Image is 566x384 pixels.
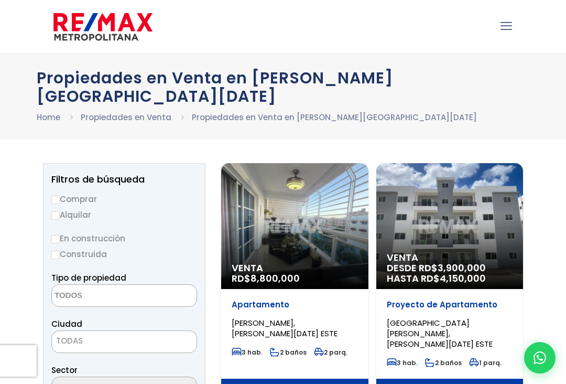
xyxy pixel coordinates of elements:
span: TODAS [56,335,83,346]
span: 2 parq. [314,348,347,357]
textarea: Search [52,285,154,307]
span: Venta [232,263,358,273]
a: Home [37,112,60,123]
label: Comprar [51,193,197,206]
img: remax-metropolitana-logo [53,11,153,42]
span: Sector [51,365,78,376]
h2: Filtros de búsqueda [51,174,197,185]
span: DESDE RD$ [387,263,513,284]
p: Proyecto de Apartamento [387,300,513,310]
span: Tipo de propiedad [51,272,126,283]
span: 3,900,000 [438,261,486,274]
input: Alquilar [51,211,60,220]
h1: Propiedades en Venta en [PERSON_NAME][GEOGRAPHIC_DATA][DATE] [37,69,529,105]
span: HASTA RD$ [387,273,513,284]
span: TODAS [52,334,197,348]
a: mobile menu [497,17,515,35]
span: 4,150,000 [440,272,486,285]
span: TODAS [51,330,197,353]
span: 3 hab. [232,348,263,357]
span: RD$ [232,272,300,285]
input: En construcción [51,235,60,243]
span: 8,800,000 [251,272,300,285]
span: Venta [387,252,513,263]
li: Propiedades en Venta en [PERSON_NAME][GEOGRAPHIC_DATA][DATE] [192,111,477,124]
span: 2 baños [270,348,307,357]
label: Construida [51,248,197,261]
label: En construcción [51,232,197,245]
span: 2 baños [425,358,462,367]
span: 1 parq. [469,358,502,367]
span: 3 hab. [387,358,418,367]
span: [GEOGRAPHIC_DATA][PERSON_NAME], [PERSON_NAME][DATE] ESTE [387,317,493,349]
span: Ciudad [51,318,82,329]
input: Construida [51,251,60,259]
label: Alquilar [51,208,197,221]
p: Apartamento [232,300,358,310]
input: Comprar [51,196,60,204]
a: Propiedades en Venta [81,112,171,123]
span: [PERSON_NAME], [PERSON_NAME][DATE] ESTE [232,317,338,339]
